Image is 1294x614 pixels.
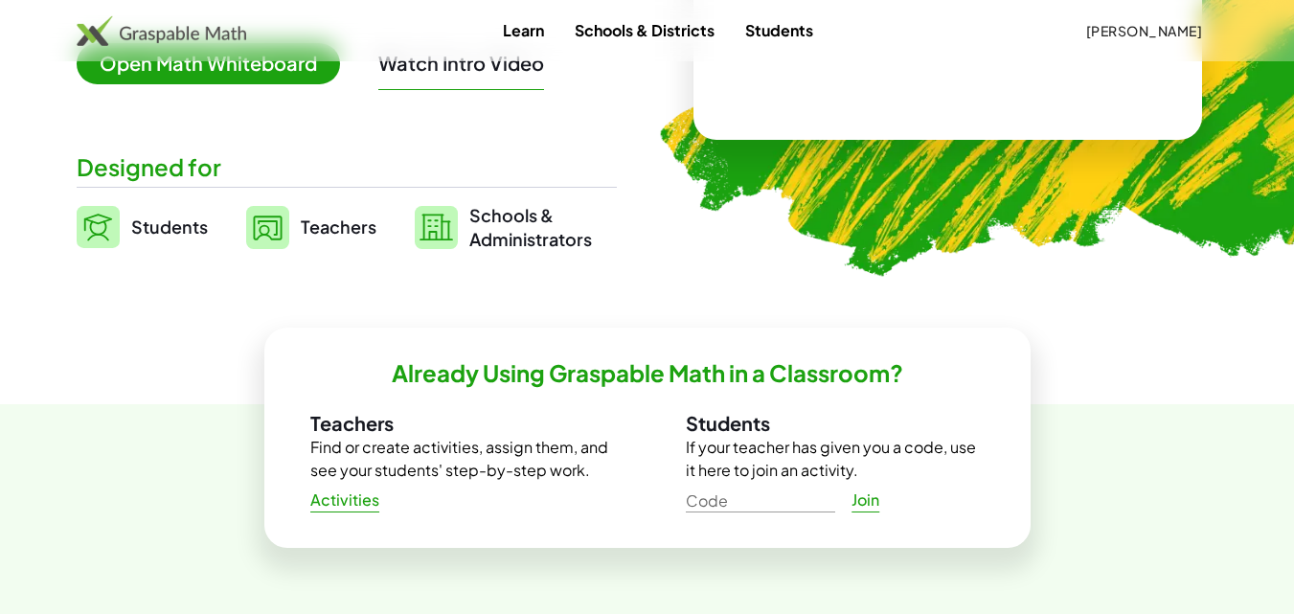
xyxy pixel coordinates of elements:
[77,43,340,84] span: Open Math Whiteboard
[488,12,559,48] a: Learn
[301,216,376,238] span: Teachers
[77,206,120,248] img: svg%3e
[295,483,396,517] a: Activities
[310,411,609,436] h3: Teachers
[310,490,380,511] span: Activities
[77,55,355,75] a: Open Math Whiteboard
[1085,22,1202,39] span: [PERSON_NAME]
[378,51,544,76] button: Watch Intro Video
[835,483,897,517] a: Join
[310,436,609,482] p: Find or create activities, assign them, and see your students' step-by-step work.
[559,12,730,48] a: Schools & Districts
[1070,13,1217,48] button: [PERSON_NAME]
[686,411,985,436] h3: Students
[730,12,829,48] a: Students
[131,216,208,238] span: Students
[415,206,458,249] img: svg%3e
[77,203,208,251] a: Students
[851,490,880,511] span: Join
[392,358,903,388] h2: Already Using Graspable Math in a Classroom?
[246,206,289,249] img: svg%3e
[246,203,376,251] a: Teachers
[415,203,592,251] a: Schools &Administrators
[686,436,985,482] p: If your teacher has given you a code, use it here to join an activity.
[77,151,617,183] div: Designed for
[469,203,592,251] span: Schools & Administrators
